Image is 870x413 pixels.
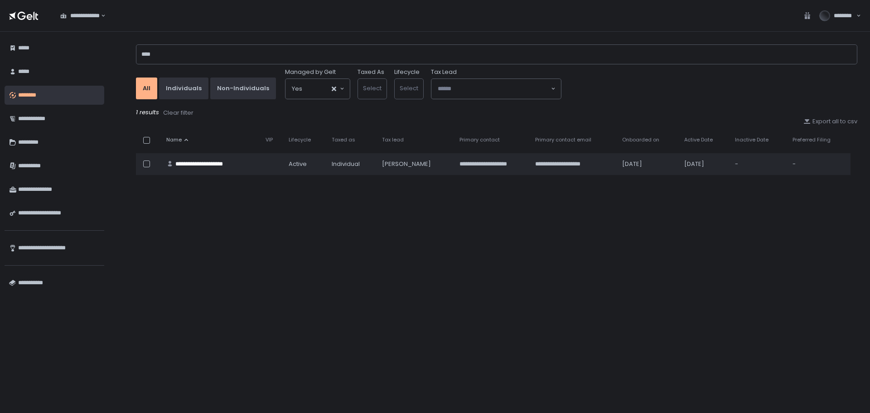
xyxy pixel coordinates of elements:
span: Preferred Filing [793,136,831,143]
div: Individuals [166,84,202,92]
div: Non-Individuals [217,84,269,92]
span: Taxed as [332,136,355,143]
div: Clear filter [163,109,193,117]
label: Taxed As [358,68,384,76]
span: Select [363,84,382,92]
div: Individual [332,160,371,168]
span: Lifecycle [289,136,311,143]
span: Name [166,136,182,143]
div: - [793,160,845,168]
div: - [735,160,782,168]
button: Individuals [159,78,208,99]
button: Clear filter [163,108,194,117]
span: Select [400,84,418,92]
span: Active Date [684,136,713,143]
div: All [143,84,150,92]
button: Clear Selected [332,87,336,91]
span: Inactive Date [735,136,768,143]
div: 1 results [136,108,857,117]
input: Search for option [302,84,331,93]
span: Managed by Gelt [285,68,336,76]
div: [PERSON_NAME] [382,160,449,168]
label: Lifecycle [394,68,420,76]
span: Primary contact [459,136,500,143]
span: Yes [292,84,302,93]
span: Tax Lead [431,68,457,76]
span: active [289,160,307,168]
button: Non-Individuals [210,78,276,99]
span: Primary contact email [535,136,591,143]
span: Tax lead [382,136,404,143]
button: Export all to csv [803,117,857,126]
button: All [136,78,157,99]
input: Search for option [438,84,550,93]
div: [DATE] [622,160,673,168]
span: Onboarded on [622,136,659,143]
span: VIP [266,136,273,143]
div: Search for option [54,6,106,25]
div: Search for option [285,79,350,99]
div: Search for option [431,79,561,99]
div: [DATE] [684,160,725,168]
